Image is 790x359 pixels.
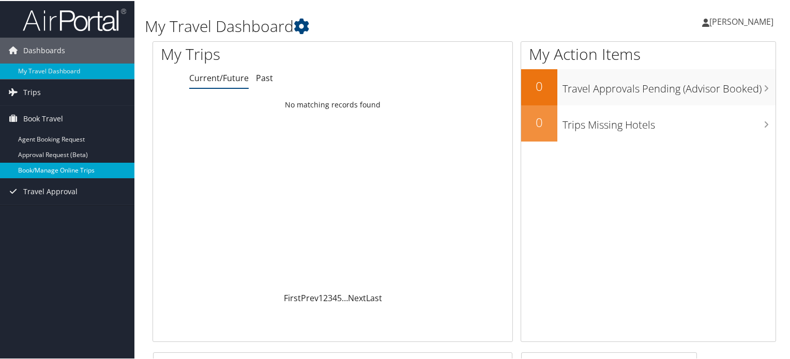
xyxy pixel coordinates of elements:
[348,291,366,303] a: Next
[256,71,273,83] a: Past
[323,291,328,303] a: 2
[153,95,512,113] td: No matching records found
[521,76,557,94] h2: 0
[145,14,571,36] h1: My Travel Dashboard
[161,42,355,64] h1: My Trips
[521,113,557,130] h2: 0
[342,291,348,303] span: …
[709,15,773,26] span: [PERSON_NAME]
[332,291,337,303] a: 4
[284,291,301,303] a: First
[521,104,776,141] a: 0Trips Missing Hotels
[563,75,776,95] h3: Travel Approvals Pending (Advisor Booked)
[702,5,784,36] a: [PERSON_NAME]
[337,291,342,303] a: 5
[301,291,318,303] a: Prev
[23,105,63,131] span: Book Travel
[23,79,41,104] span: Trips
[366,291,382,303] a: Last
[23,178,78,204] span: Travel Approval
[563,112,776,131] h3: Trips Missing Hotels
[521,42,776,64] h1: My Action Items
[189,71,249,83] a: Current/Future
[23,7,126,31] img: airportal-logo.png
[318,291,323,303] a: 1
[23,37,65,63] span: Dashboards
[328,291,332,303] a: 3
[521,68,776,104] a: 0Travel Approvals Pending (Advisor Booked)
